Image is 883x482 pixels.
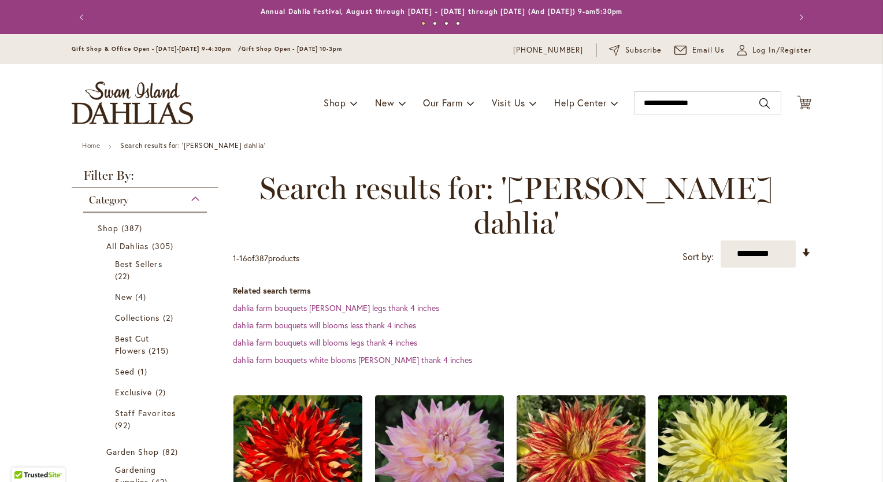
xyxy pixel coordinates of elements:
[115,258,162,269] span: Best Sellers
[115,333,149,356] span: Best Cut Flowers
[737,45,811,56] a: Log In/Register
[89,194,128,206] span: Category
[233,302,439,313] a: dahlia farm bouquets [PERSON_NAME] legs thank 4 inches
[72,169,218,188] strong: Filter By:
[106,446,159,457] span: Garden Shop
[233,253,236,264] span: 1
[115,419,133,431] span: 92
[674,45,725,56] a: Email Us
[72,45,242,53] span: Gift Shop & Office Open - [DATE]-[DATE] 9-4:30pm /
[72,81,193,124] a: store logo
[444,21,448,25] button: 3 of 4
[82,141,100,150] a: Home
[135,291,149,303] span: 4
[233,249,299,268] p: - of products
[115,407,176,418] span: Staff Favorites
[115,258,178,282] a: Best Sellers
[625,45,662,56] span: Subscribe
[609,45,662,56] a: Subscribe
[233,171,800,240] span: Search results for: '[PERSON_NAME] dahlia'
[115,291,178,303] a: New
[423,97,462,109] span: Our Farm
[121,222,145,234] span: 387
[163,312,176,324] span: 2
[115,386,178,398] a: Exclusive
[115,332,178,357] a: Best Cut Flowers
[554,97,607,109] span: Help Center
[255,253,268,264] span: 387
[421,21,425,25] button: 1 of 4
[106,240,149,251] span: All Dahlias
[239,253,247,264] span: 16
[261,7,623,16] a: Annual Dahlia Festival, August through [DATE] - [DATE] through [DATE] (And [DATE]) 9-am5:30pm
[106,240,187,252] a: All Dahlias
[788,6,811,29] button: Next
[115,312,178,324] a: Collections
[692,45,725,56] span: Email Us
[149,344,171,357] span: 215
[233,337,417,348] a: dahlia farm bouquets will blooms legs thank 4 inches
[242,45,342,53] span: Gift Shop Open - [DATE] 10-3pm
[752,45,811,56] span: Log In/Register
[106,446,187,458] a: Garden Shop
[120,141,265,150] strong: Search results for: '[PERSON_NAME] dahlia'
[233,285,811,296] dt: Related search terms
[233,320,416,331] a: dahlia farm bouquets will blooms less thank 4 inches
[155,386,169,398] span: 2
[682,246,714,268] label: Sort by:
[98,223,118,233] span: Shop
[433,21,437,25] button: 2 of 4
[456,21,460,25] button: 4 of 4
[72,6,95,29] button: Previous
[138,365,150,377] span: 1
[98,222,195,234] a: Shop
[152,240,176,252] span: 305
[115,407,178,431] a: Staff Favorites
[162,446,181,458] span: 82
[375,97,394,109] span: New
[115,366,135,377] span: Seed
[492,97,525,109] span: Visit Us
[513,45,583,56] a: [PHONE_NUMBER]
[233,354,472,365] a: dahlia farm bouquets white blooms [PERSON_NAME] thank 4 inches
[115,312,160,323] span: Collections
[115,270,133,282] span: 22
[115,365,178,377] a: Seed
[115,387,152,398] span: Exclusive
[115,291,132,302] span: New
[324,97,346,109] span: Shop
